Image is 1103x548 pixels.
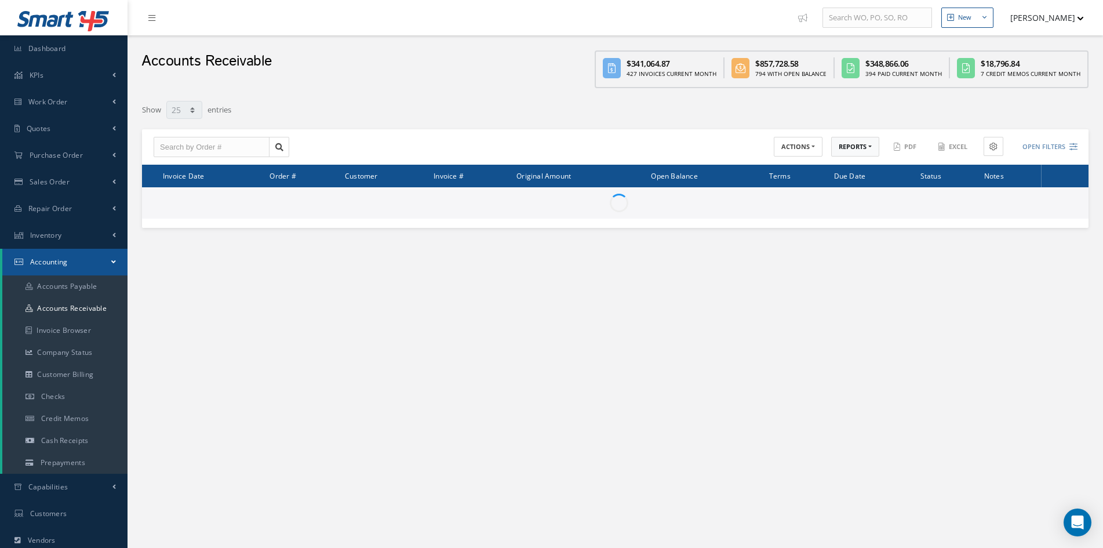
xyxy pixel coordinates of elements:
[834,170,866,181] span: Due Date
[769,170,791,181] span: Terms
[984,170,1004,181] span: Notes
[516,170,571,181] span: Original Amount
[41,413,89,423] span: Credit Memos
[755,70,827,78] div: 794 With Open Balance
[28,535,56,545] span: Vendors
[41,436,89,445] span: Cash Receipts
[30,509,67,518] span: Customers
[2,342,128,364] a: Company Status
[651,170,697,181] span: Open Balance
[2,386,128,408] a: Checks
[27,124,51,133] span: Quotes
[865,57,942,70] div: $348,866.06
[822,8,932,28] input: Search WO, PO, SO, RO
[774,137,822,157] button: ACTIONS
[28,204,72,213] span: Repair Order
[154,137,270,158] input: Search by Order #
[30,257,68,267] span: Accounting
[142,100,161,116] label: Show
[627,70,716,78] div: 427 Invoices Current Month
[1064,509,1091,536] div: Open Intercom Messenger
[41,391,65,401] span: Checks
[933,137,975,157] button: Excel
[1012,137,1077,157] button: Open Filters
[958,13,971,23] div: New
[865,70,942,78] div: 394 Paid Current Month
[2,275,128,297] a: Accounts Payable
[345,170,378,181] span: Customer
[2,364,128,386] a: Customer Billing
[434,170,464,181] span: Invoice #
[941,8,993,28] button: New
[2,297,128,320] a: Accounts Receivable
[208,100,231,116] label: entries
[30,150,83,160] span: Purchase Order
[2,320,128,342] a: Invoice Browser
[2,408,128,430] a: Credit Memos
[920,170,941,181] span: Status
[41,458,85,467] span: Prepayments
[627,57,716,70] div: $341,064.87
[2,430,128,452] a: Cash Receipts
[28,97,68,107] span: Work Order
[755,57,827,70] div: $857,728.58
[2,249,128,275] a: Accounting
[831,137,879,157] button: REPORTS
[28,43,66,53] span: Dashboard
[981,57,1080,70] div: $18,796.84
[999,6,1084,29] button: [PERSON_NAME]
[2,452,128,474] a: Prepayments
[888,137,924,157] button: PDF
[270,170,296,181] span: Order #
[30,230,62,240] span: Inventory
[981,70,1080,78] div: 7 Credit Memos Current Month
[30,70,43,80] span: KPIs
[141,53,272,70] h2: Accounts Receivable
[28,482,68,492] span: Capabilities
[30,177,70,187] span: Sales Order
[163,170,204,181] span: Invoice Date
